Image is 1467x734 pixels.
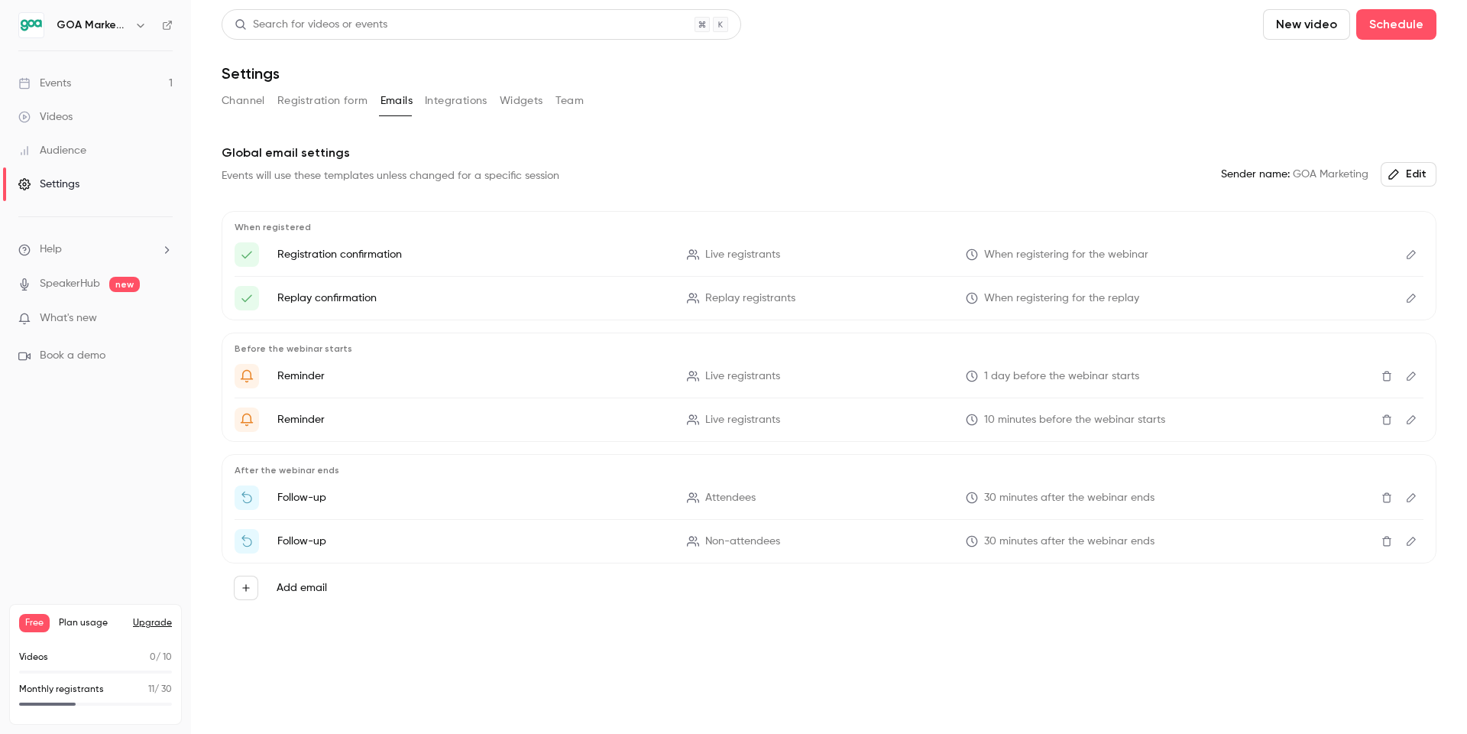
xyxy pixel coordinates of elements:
span: 11 [148,685,154,694]
span: Help [40,242,62,258]
div: Audience [18,143,86,158]
p: When registered [235,221,1423,233]
button: Edit [1399,408,1423,432]
span: 10 minutes before the webinar starts [984,412,1165,428]
li: Thanks for attending {{ event_name }} [235,486,1423,510]
button: Registration form [277,89,368,113]
button: Widgets [500,89,543,113]
button: Delete [1375,529,1399,554]
div: Videos [18,109,73,125]
span: When registering for the replay [984,291,1139,307]
span: GOA Marketing [1221,167,1368,183]
p: Monthly registrants [19,683,104,697]
em: Sender name: [1221,169,1290,180]
button: Edit [1381,162,1436,187]
button: Delete [1375,364,1399,388]
p: Follow-up [277,534,669,549]
button: Edit [1399,286,1423,310]
span: Live registrants [705,412,780,428]
span: Non-attendees [705,534,780,550]
button: Delete [1375,486,1399,510]
button: Integrations [425,89,487,113]
label: Add email [277,580,327,596]
p: / 30 [148,683,172,697]
span: Live registrants [705,247,780,263]
li: Here's your access link to {{ event_name }}! [235,286,1423,310]
span: Attendees [705,490,756,506]
span: Book a demo [40,348,105,364]
button: Emails [381,89,413,113]
h1: Settings [222,64,280,83]
li: Watch the replay of {{ event_name }} [235,529,1423,554]
span: Replay registrants [705,291,795,307]
div: Events [18,76,71,91]
span: 0 [150,653,156,662]
button: Schedule [1356,9,1436,40]
div: Settings [18,177,79,192]
span: When registering for the webinar [984,247,1148,263]
img: GOA Marketing [19,13,44,37]
div: Search for videos or events [235,17,387,33]
li: Here's your access link to {{ event_name }}! [235,242,1423,267]
button: Edit [1399,242,1423,267]
button: New video [1263,9,1350,40]
button: Edit [1399,529,1423,554]
span: 30 minutes after the webinar ends [984,490,1154,506]
button: Channel [222,89,265,113]
p: Registration confirmation [277,247,669,262]
span: 1 day before the webinar starts [984,369,1139,385]
iframe: Noticeable Trigger [154,312,173,326]
p: Global email settings [222,144,1436,162]
p: Follow-up [277,490,669,505]
h6: GOA Marketing [57,18,128,33]
span: Live registrants [705,369,780,385]
button: Edit [1399,486,1423,510]
span: new [109,277,140,292]
p: Reminder [277,369,669,384]
div: Events will use these templates unless changed for a specific session [222,168,559,183]
li: Get Ready for '{{ event_name }}' tomorrow! [235,364,1423,388]
span: What's new [40,310,97,326]
p: / 10 [150,651,172,664]
button: Edit [1399,364,1423,388]
p: Videos [19,651,48,664]
button: Team [555,89,585,113]
li: {{ event_name }} is about to go live [235,408,1423,432]
p: After the webinar ends [235,464,1423,476]
span: Free [19,614,50,632]
p: Before the webinar starts [235,343,1423,355]
a: SpeakerHub [40,276,100,292]
span: 30 minutes after the webinar ends [984,534,1154,550]
p: Replay confirmation [277,291,669,306]
p: Reminder [277,412,669,427]
button: Upgrade [133,617,172,629]
span: Plan usage [59,617,124,629]
button: Delete [1375,408,1399,432]
li: help-dropdown-opener [18,242,173,258]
